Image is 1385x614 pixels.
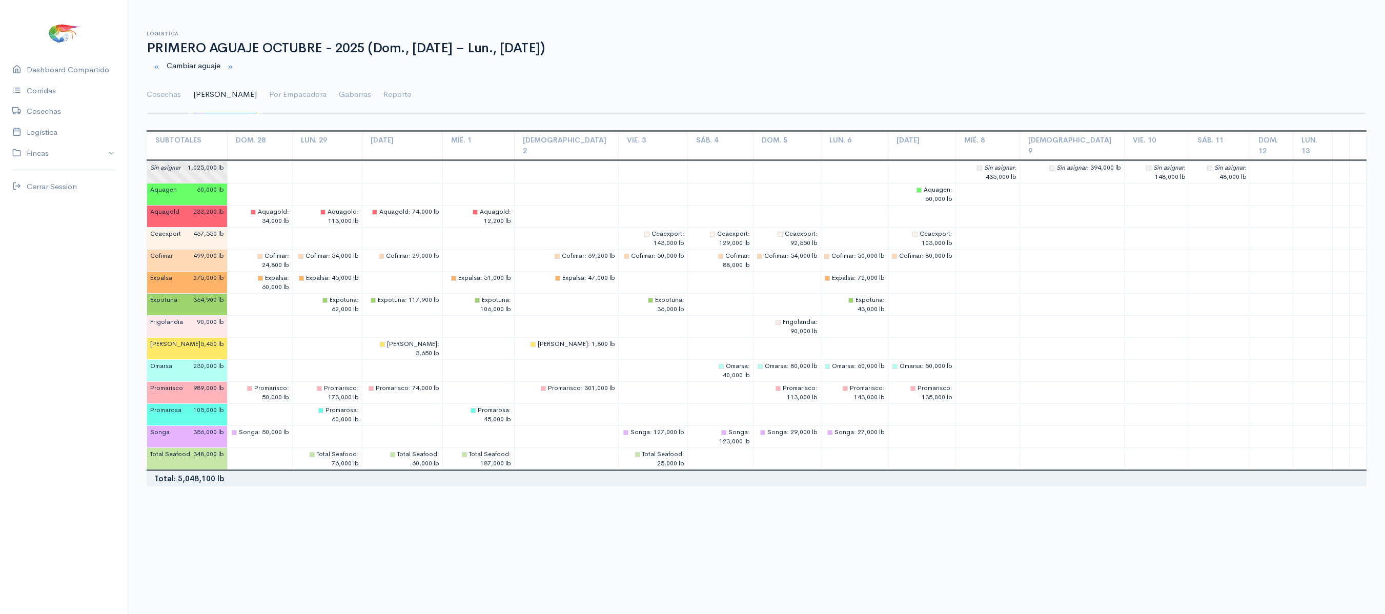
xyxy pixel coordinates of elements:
span: : 50,000 lb [824,252,885,260]
span: Total Seafood [397,450,437,458]
span: Aquagold [150,207,179,216]
span: : 88,000 lb [718,252,750,269]
div: Cambiar aguaje [140,56,1373,77]
span: : 173,000 lb [317,384,359,401]
td: [DEMOGRAPHIC_DATA] 2 [514,131,619,160]
span: : 69,200 lb [555,252,615,260]
span: Omarsa [765,362,787,370]
span: : 74,000 lb [372,208,439,216]
span: : 74,000 lb [369,384,439,392]
a: Reporte [383,76,411,113]
span: : 36,000 lb [648,296,684,313]
span: 989,000 lb [193,383,224,393]
span: [PERSON_NAME] [538,340,588,348]
span: Omarsa [832,362,854,370]
span: Expalsa [150,273,172,282]
span: Expotuna [482,296,509,304]
span: Sin asignar [1153,163,1184,172]
span: Aquagold [480,208,509,216]
span: Omarsa [150,361,172,371]
span: 90,000 lb [197,317,224,326]
span: : 45,000 lb [299,274,359,282]
span: Frigolandia [150,317,183,326]
span: Cofimar [264,252,287,260]
span: : 47,000 lb [555,274,615,282]
h1: PRIMERO AGUAJE OCTUBRE - 2025 (Dom., [DATE] – Lun., [DATE]) [147,41,1367,56]
td: Sáb. 4 [688,131,753,160]
span: : 12,200 lb [473,208,511,225]
span: Total Seafood [150,449,190,459]
td: Lun. 29 [293,131,362,160]
span: : 29,000 lb [379,252,439,260]
span: Cofimar [305,252,328,260]
span: Songa [728,428,748,436]
span: Expotuna [330,296,357,304]
span: 60,000 lb [197,185,224,194]
span: Cofimar [631,252,654,260]
span: Total Seafood [469,450,509,458]
span: 467,550 lb [193,229,224,238]
td: Dom. 12 [1250,131,1293,160]
a: [PERSON_NAME] [193,76,257,113]
span: : 80,000 lb [758,362,818,370]
span: 499,000 lb [193,251,224,260]
span: : 113,000 lb [320,208,359,225]
span: : 1,800 lb [531,340,615,348]
span: Promarisco [548,384,581,392]
span: Promarisco [324,384,357,392]
span: 275,000 lb [193,273,224,282]
span: [PERSON_NAME] [387,340,437,348]
span: : 187,000 lb [462,450,511,467]
span: Sin asignar [984,163,1014,172]
span: 356,000 lb [193,427,224,437]
span: : 3,650 lb [380,340,439,357]
span: Sin asignar [1056,163,1087,172]
span: Songa [239,428,258,436]
td: Dom. 5 [753,131,821,160]
span: : 135,000 lb [910,384,952,401]
span: Ceaexport [920,230,950,238]
span: : 62,000 lb [322,296,359,313]
span: Songa [834,428,854,436]
span: : 301,000 lb [541,384,615,392]
span: : 60,000 lb [916,186,952,203]
span: : 27,000 lb [827,428,885,436]
td: [DEMOGRAPHIC_DATA] 9 [1020,131,1125,160]
span: Promarisco [850,384,883,392]
span: 105,000 lb [193,405,224,415]
span: : 143,000 lb [843,384,885,401]
td: Subtotales [147,131,228,160]
span: : 24,800 lb [257,252,289,269]
td: Mié. 8 [955,131,1020,160]
span: : 76,000 lb [310,450,359,467]
span: : 117,900 lb [371,296,439,304]
span: Omarsa [726,362,748,370]
span: Expalsa [562,274,584,282]
span: 1,025,000 lb [188,163,224,172]
span: : 123,000 lb [719,428,750,445]
span: : 54,000 lb [298,252,359,260]
span: Ceaexport [717,230,748,238]
span: : 43,000 lb [848,296,885,313]
span: Songa [150,427,170,437]
span: : 90,000 lb [776,318,818,335]
span: : 127,000 lb [623,428,684,436]
span: Songa [630,428,650,436]
span: Cofimar [150,251,173,260]
td: [DATE] [362,131,442,160]
span: : 54,000 lb [757,252,818,260]
span: Cofimar [764,252,787,260]
span: : 45,000 lb [471,406,511,423]
span: : 113,000 lb [776,384,818,401]
span: Expotuna [655,296,682,304]
span: Cofimar [831,252,854,260]
span: Ceaexport [651,230,682,238]
span: : 143,000 lb [644,230,684,247]
span: : 50,000 lb [892,362,952,370]
span: Expalsa [306,274,328,282]
span: : 148,000 lb [1146,163,1186,181]
span: Sin asignar [150,163,180,172]
span: : 435,000 lb [977,163,1016,181]
span: Frigolandia [783,318,816,326]
td: Lun. 6 [821,131,888,160]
